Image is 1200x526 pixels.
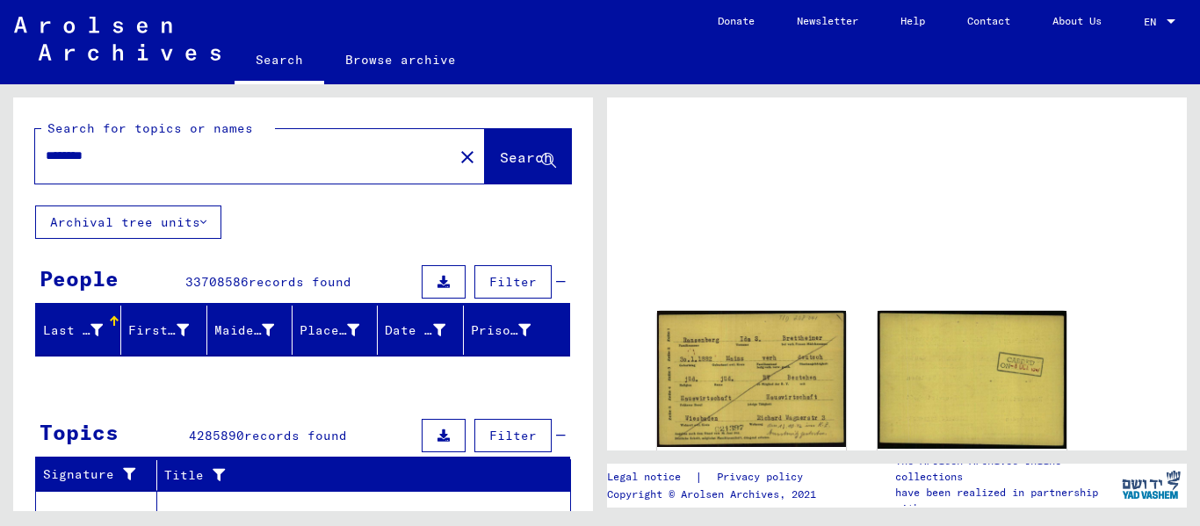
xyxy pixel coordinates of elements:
[607,468,824,486] div: |
[214,316,296,344] div: Maiden Name
[489,274,537,290] span: Filter
[128,316,210,344] div: First Name
[300,321,359,340] div: Place of Birth
[235,39,324,84] a: Search
[164,466,536,485] div: Title
[474,419,552,452] button: Filter
[378,306,463,355] mat-header-cell: Date of Birth
[214,321,274,340] div: Maiden Name
[464,306,569,355] mat-header-cell: Prisoner #
[450,139,485,174] button: Clear
[895,453,1115,485] p: The Arolsen Archives online collections
[36,306,121,355] mat-header-cell: Last Name
[457,147,478,168] mat-icon: close
[474,265,552,299] button: Filter
[47,120,253,136] mat-label: Search for topics or names
[207,306,293,355] mat-header-cell: Maiden Name
[300,316,381,344] div: Place of Birth
[385,316,466,344] div: Date of Birth
[471,316,553,344] div: Prisoner #
[293,306,378,355] mat-header-cell: Place of Birth
[40,263,119,294] div: People
[164,461,553,489] div: Title
[385,321,445,340] div: Date of Birth
[895,485,1115,516] p: have been realized in partnership with
[43,321,103,340] div: Last Name
[35,205,221,239] button: Archival tree units
[128,321,188,340] div: First Name
[249,274,351,290] span: records found
[185,274,249,290] span: 33708586
[607,486,824,502] p: Copyright © Arolsen Archives, 2021
[43,316,125,344] div: Last Name
[489,428,537,443] span: Filter
[189,428,244,443] span: 4285890
[703,468,824,486] a: Privacy policy
[485,129,571,184] button: Search
[43,461,161,489] div: Signature
[40,416,119,448] div: Topics
[1118,463,1184,507] img: yv_logo.png
[657,311,846,448] img: 001.jpg
[607,468,695,486] a: Legal notice
[244,428,347,443] span: records found
[471,321,531,340] div: Prisoner #
[121,306,206,355] mat-header-cell: First Name
[500,148,553,166] span: Search
[1144,16,1163,28] span: EN
[324,39,477,81] a: Browse archive
[878,311,1066,450] img: 002.jpg
[43,465,143,484] div: Signature
[14,17,220,61] img: Arolsen_neg.svg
